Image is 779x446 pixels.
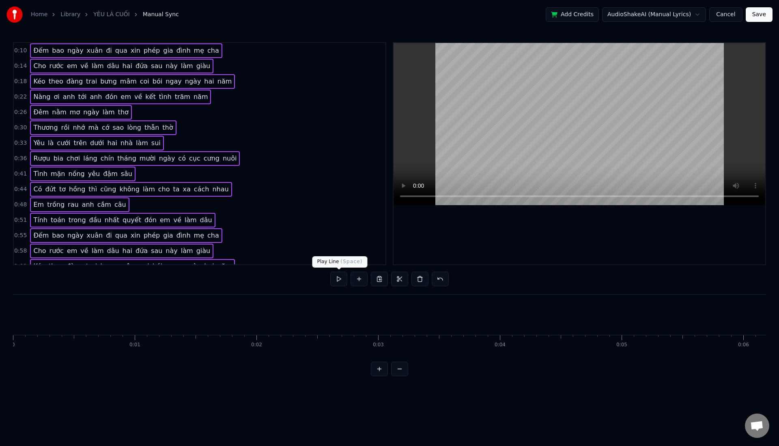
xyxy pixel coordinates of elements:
span: 0:30 [14,124,27,132]
span: không [118,184,140,194]
span: làm [102,107,116,117]
div: 0:04 [495,342,506,348]
span: hồng [68,184,86,194]
span: dưới [89,138,105,148]
span: cách [193,184,210,194]
span: trồng [46,200,65,209]
span: 0:48 [14,201,27,209]
span: nhớ [72,123,86,132]
span: có [177,154,187,163]
span: ta [172,184,180,194]
span: làm [135,138,149,148]
span: lòng [126,123,142,132]
div: Play Line [312,256,368,268]
span: về [172,215,182,225]
span: coi [139,77,150,86]
span: 0:22 [14,93,27,101]
span: cớ [101,123,110,132]
span: mẹ [193,231,205,240]
span: cha [207,231,220,240]
span: năm [217,77,233,86]
span: trên [73,138,88,148]
span: qua [114,231,128,240]
span: đàng [66,262,84,271]
span: cưới [56,138,71,148]
span: trong [68,215,87,225]
span: làm [142,184,156,194]
span: sâu [120,169,133,178]
span: trăm [174,92,191,101]
span: đậm [102,169,118,178]
span: toán [50,215,66,225]
span: 0:10 [14,47,27,55]
span: đàng [66,77,84,86]
span: em [159,215,171,225]
span: sao [112,123,125,132]
span: ơi [53,92,60,101]
span: nằm [51,107,67,117]
button: Save [746,7,773,22]
span: nhà [120,138,133,148]
span: giàu [196,246,211,255]
span: gia [162,46,174,55]
span: ngày [184,77,202,86]
span: em [120,92,132,101]
span: theo [48,77,64,86]
span: đi [105,231,113,240]
span: rước [49,61,65,71]
span: mà [87,123,99,132]
span: chín [100,154,115,163]
span: quyết [122,215,142,225]
span: ngày [67,46,84,55]
div: 0:06 [738,342,749,348]
span: rau [67,200,80,209]
span: 0:18 [14,77,27,86]
span: cắm [97,200,112,209]
span: sau [150,61,163,71]
span: Yêu [32,138,45,148]
span: nuôi [222,154,238,163]
span: tơ [58,184,67,194]
span: xa [182,184,192,194]
span: tháng [116,154,137,163]
span: 0:58 [14,247,27,255]
span: cha [207,46,220,55]
span: bao [51,231,65,240]
span: nồng [67,169,85,178]
span: tới [77,92,88,101]
span: sui [151,138,161,148]
span: làm [184,215,198,225]
a: Library [60,11,80,19]
img: youka [6,6,23,23]
span: bói [152,77,163,86]
span: yêu [87,169,101,178]
span: Đếm [32,231,49,240]
span: tình [158,92,172,101]
span: hai [203,77,215,86]
span: sau [150,246,163,255]
span: Đêm [32,107,49,117]
span: xin [130,231,141,240]
span: đón [104,92,118,101]
span: ngày [158,154,176,163]
div: 0:01 [129,342,140,348]
span: bia [53,154,64,163]
span: theo [48,262,64,271]
span: em [66,246,78,255]
span: Tính [32,215,48,225]
span: làm [180,61,194,71]
span: nhất [104,215,120,225]
span: bao [51,46,65,55]
span: mâm [119,262,138,271]
span: thờ [161,123,174,132]
span: mặn [50,169,66,178]
span: 0:51 [14,216,27,224]
span: rồi [60,123,71,132]
span: Đếm [32,46,49,55]
span: ngày [67,231,84,240]
span: qua [114,46,128,55]
span: 0:14 [14,62,27,70]
span: 0:44 [14,185,27,193]
span: Manual Sync [143,11,179,19]
span: ( Space ) [340,259,362,264]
